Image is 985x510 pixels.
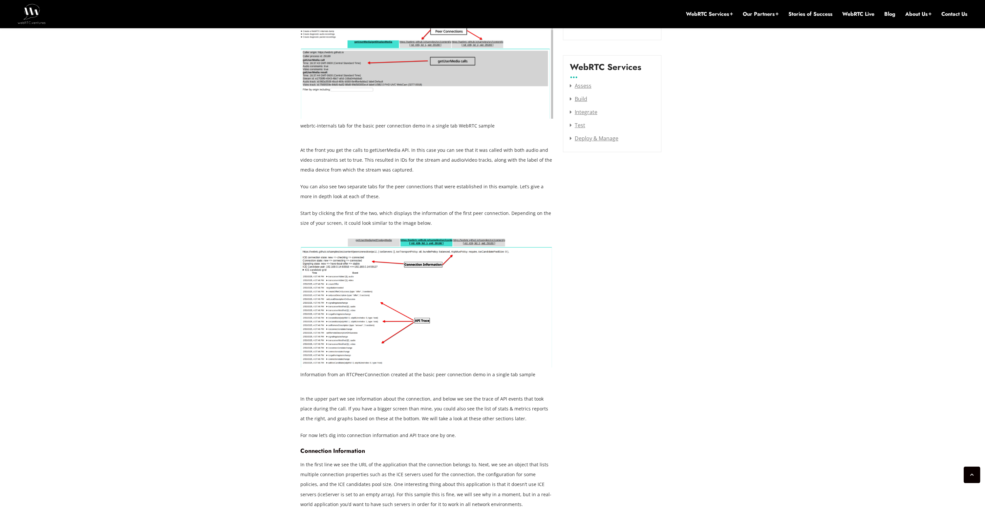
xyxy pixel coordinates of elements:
a: WebRTC Live [842,11,874,18]
a: Contact Us [941,11,967,18]
p: You can also see two separate tabs for the peer connections that were established in this example... [300,182,553,201]
p: At the front you get the calls to getUserMedia API. In this case you can see that it was called w... [300,145,553,175]
a: Integrate [570,108,597,116]
a: Our Partners [743,11,779,18]
figcaption: webrtc-internals tab for the basic peer connection demo in a single tab WebRTC sample [300,121,553,131]
a: About Us [905,11,931,18]
p: In the first line we see the URL of the application that the connection belongs to. Next, we see ... [300,460,553,509]
a: Blog [884,11,895,18]
a: Assess [570,82,591,89]
a: Build [570,95,587,103]
a: Stories of Success [788,11,832,18]
p: Start by clicking the first of the two, which displays the information of the first peer connecti... [300,208,553,228]
h4: Connection Information [300,447,553,454]
a: Test [570,122,585,129]
p: In the upper part we see information about the connection, and below we see the trace of API even... [300,394,553,424]
p: For now let’s dig into connection information and API trace one by one. [300,430,553,440]
label: WebRTC Services [570,62,641,77]
a: Deploy & Manage [570,135,618,142]
a: WebRTC Services [686,11,733,18]
figcaption: Information from an RTCPeerConnection created at the basic peer connection demo in a single tab s... [300,370,553,380]
img: WebRTC.ventures [18,4,46,24]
